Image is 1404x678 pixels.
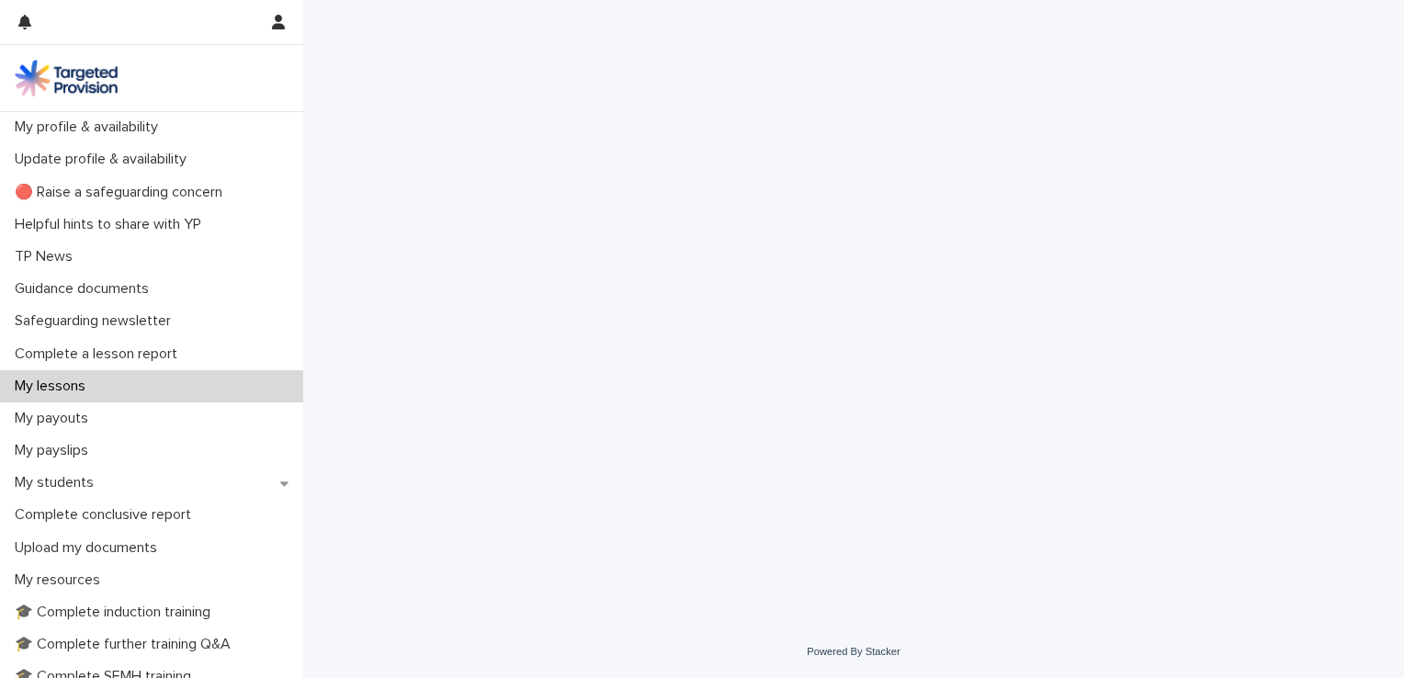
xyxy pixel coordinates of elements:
a: Powered By Stacker [807,646,900,657]
p: Update profile & availability [7,151,201,168]
p: Upload my documents [7,539,172,557]
p: 🔴 Raise a safeguarding concern [7,184,237,201]
p: TP News [7,248,87,266]
img: M5nRWzHhSzIhMunXDL62 [15,60,118,96]
p: 🎓 Complete induction training [7,604,225,621]
p: My payslips [7,442,103,459]
p: Complete conclusive report [7,506,206,524]
p: My lessons [7,378,100,395]
p: My profile & availability [7,119,173,136]
p: My payouts [7,410,103,427]
p: My resources [7,571,115,589]
p: Safeguarding newsletter [7,312,186,330]
p: Helpful hints to share with YP [7,216,216,233]
p: Complete a lesson report [7,345,192,363]
p: My students [7,474,108,492]
p: Guidance documents [7,280,164,298]
p: 🎓 Complete further training Q&A [7,636,245,653]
